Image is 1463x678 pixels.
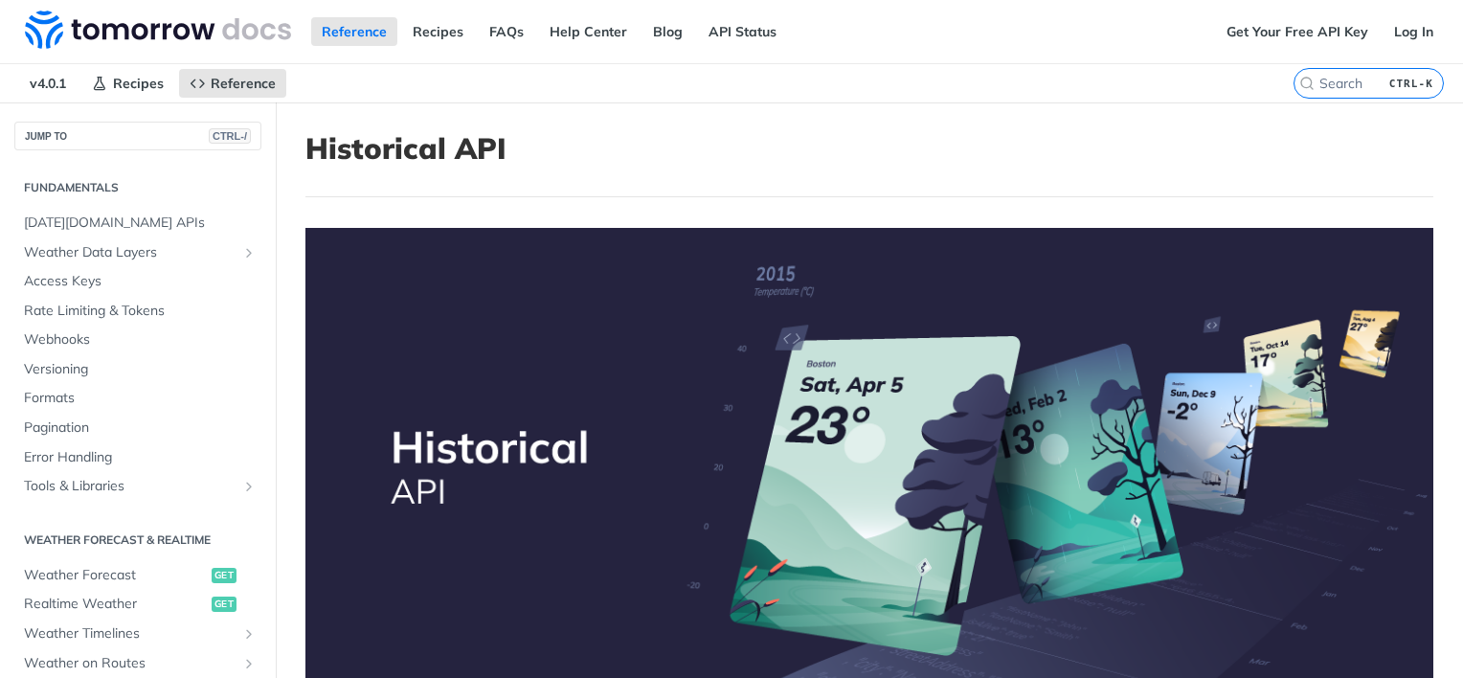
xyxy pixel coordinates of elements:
a: Weather Forecastget [14,561,261,590]
span: Weather on Routes [24,654,236,673]
span: Realtime Weather [24,595,207,614]
img: Tomorrow.io Weather API Docs [25,11,291,49]
a: Formats [14,384,261,413]
button: Show subpages for Tools & Libraries [241,479,257,494]
a: Recipes [402,17,474,46]
h2: Fundamentals [14,179,261,196]
span: Access Keys [24,272,257,291]
a: Tools & LibrariesShow subpages for Tools & Libraries [14,472,261,501]
a: Reference [179,69,286,98]
span: Weather Forecast [24,566,207,585]
span: v4.0.1 [19,69,77,98]
a: Pagination [14,414,261,442]
svg: Search [1299,76,1315,91]
h2: Weather Forecast & realtime [14,531,261,549]
a: Log In [1384,17,1444,46]
button: Show subpages for Weather on Routes [241,656,257,671]
span: Weather Data Layers [24,243,236,262]
a: Access Keys [14,267,261,296]
span: get [212,597,236,612]
a: Realtime Weatherget [14,590,261,619]
span: Recipes [113,75,164,92]
span: CTRL-/ [209,128,251,144]
kbd: CTRL-K [1384,74,1438,93]
h1: Historical API [305,131,1433,166]
a: [DATE][DOMAIN_NAME] APIs [14,209,261,237]
span: Webhooks [24,330,257,350]
a: API Status [698,17,787,46]
span: Reference [211,75,276,92]
span: Weather Timelines [24,624,236,644]
a: Recipes [81,69,174,98]
span: Versioning [24,360,257,379]
a: FAQs [479,17,534,46]
a: Error Handling [14,443,261,472]
span: Pagination [24,418,257,438]
span: Tools & Libraries [24,477,236,496]
a: Weather Data LayersShow subpages for Weather Data Layers [14,238,261,267]
button: Show subpages for Weather Timelines [241,626,257,642]
span: Rate Limiting & Tokens [24,302,257,321]
span: get [212,568,236,583]
a: Help Center [539,17,638,46]
a: Blog [642,17,693,46]
span: Error Handling [24,448,257,467]
span: Formats [24,389,257,408]
a: Reference [311,17,397,46]
a: Weather on RoutesShow subpages for Weather on Routes [14,649,261,678]
button: JUMP TOCTRL-/ [14,122,261,150]
button: Show subpages for Weather Data Layers [241,245,257,260]
a: Weather TimelinesShow subpages for Weather Timelines [14,620,261,648]
a: Rate Limiting & Tokens [14,297,261,326]
a: Webhooks [14,326,261,354]
a: Get Your Free API Key [1216,17,1379,46]
span: [DATE][DOMAIN_NAME] APIs [24,214,257,233]
a: Versioning [14,355,261,384]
